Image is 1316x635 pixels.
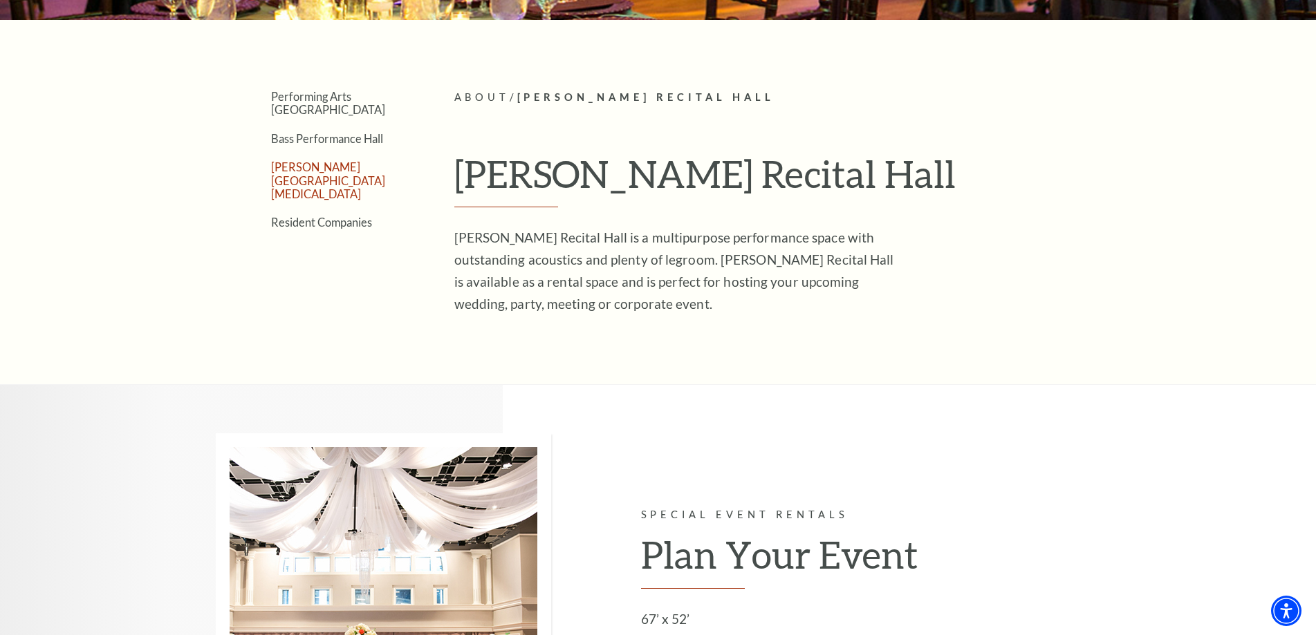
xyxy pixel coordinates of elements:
h2: Plan Your Event [641,532,959,589]
a: [PERSON_NAME][GEOGRAPHIC_DATA][MEDICAL_DATA] [271,160,385,200]
p: / [454,89,1087,106]
div: Accessibility Menu [1271,596,1301,626]
p: Special Event Rentals [641,506,959,524]
p: [PERSON_NAME] Recital Hall is a multipurpose performance space with outstanding acoustics and ple... [454,227,904,315]
span: 67’ x 52’ [641,611,690,627]
a: Performing Arts [GEOGRAPHIC_DATA] [271,90,385,116]
a: Resident Companies [271,216,372,229]
span: About [454,91,510,103]
span: [PERSON_NAME] Recital Hall [517,91,775,103]
h1: [PERSON_NAME] Recital Hall [454,151,1087,208]
a: Bass Performance Hall [271,132,383,145]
